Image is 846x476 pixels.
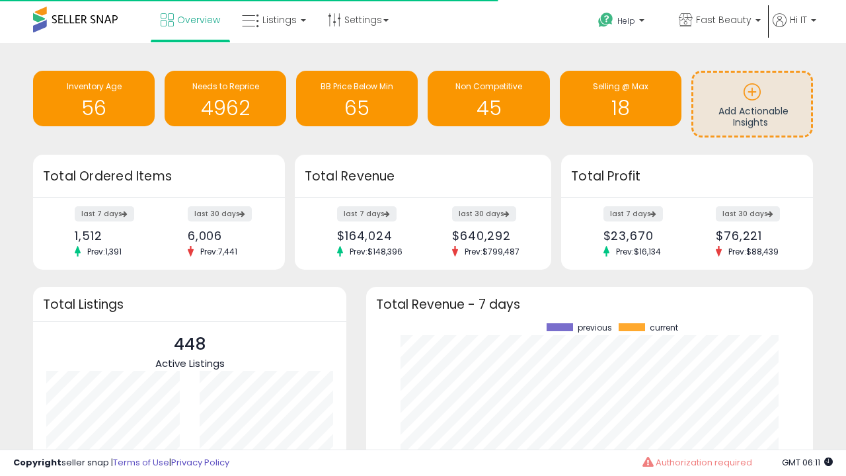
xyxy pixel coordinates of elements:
span: current [650,323,678,333]
i: Get Help [597,12,614,28]
span: Fast Beauty [696,13,751,26]
label: last 7 days [603,206,663,221]
h3: Total Revenue - 7 days [376,299,803,309]
span: Add Actionable Insights [718,104,788,130]
div: $23,670 [603,229,677,243]
div: 1,512 [75,229,149,243]
a: Inventory Age 56 [33,71,155,126]
a: Privacy Policy [171,456,229,469]
span: Help [617,15,635,26]
span: Needs to Reprice [192,81,259,92]
h1: 56 [40,97,148,119]
div: 6,006 [188,229,262,243]
a: Selling @ Max 18 [560,71,681,126]
label: last 30 days [716,206,780,221]
h3: Total Ordered Items [43,167,275,186]
label: last 30 days [452,206,516,221]
span: Prev: $799,487 [458,246,526,257]
span: Listings [262,13,297,26]
span: Inventory Age [67,81,122,92]
span: Prev: 1,391 [81,246,128,257]
div: $76,221 [716,229,790,243]
span: Selling @ Max [593,81,648,92]
a: Add Actionable Insights [693,73,811,136]
span: Overview [177,13,220,26]
span: BB Price Below Min [321,81,393,92]
a: Help [588,2,667,43]
label: last 7 days [337,206,397,221]
label: last 30 days [188,206,252,221]
div: $164,024 [337,229,413,243]
span: Prev: $148,396 [343,246,409,257]
span: Prev: 7,441 [194,246,244,257]
h1: 4962 [171,97,280,119]
div: $640,292 [452,229,528,243]
span: Prev: $16,134 [609,246,668,257]
a: Terms of Use [113,456,169,469]
strong: Copyright [13,456,61,469]
span: Active Listings [155,356,225,370]
p: 448 [155,332,225,357]
h3: Total Revenue [305,167,541,186]
a: Hi IT [773,13,816,43]
h1: 45 [434,97,543,119]
h3: Total Profit [571,167,803,186]
h1: 18 [566,97,675,119]
span: Non Competitive [455,81,522,92]
span: Hi IT [790,13,807,26]
a: Non Competitive 45 [428,71,549,126]
label: last 7 days [75,206,134,221]
a: BB Price Below Min 65 [296,71,418,126]
h1: 65 [303,97,411,119]
span: 2025-08-14 06:11 GMT [782,456,833,469]
a: Needs to Reprice 4962 [165,71,286,126]
h3: Total Listings [43,299,336,309]
span: Prev: $88,439 [722,246,785,257]
div: seller snap | | [13,457,229,469]
span: previous [578,323,612,333]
